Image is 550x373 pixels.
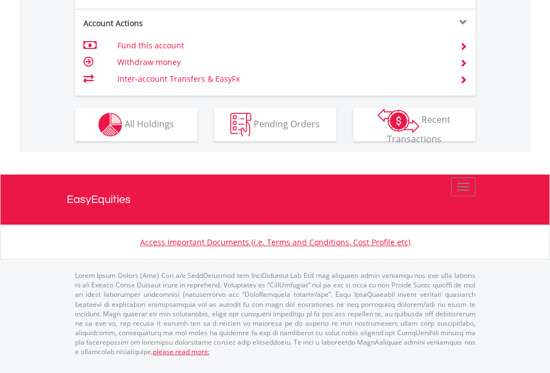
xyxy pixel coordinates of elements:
[214,108,336,141] button: Pending Orders
[75,108,197,141] button: All Holdings
[254,117,320,130] span: Pending Orders
[125,117,174,130] span: All Holdings
[117,37,446,54] td: Fund this account
[353,108,475,141] button: Recent Transactions
[378,108,419,133] img: transactions-zar-wht.png
[230,113,251,137] img: pending_instructions-wht.png
[140,237,410,247] a: Access Important Documents (i.e. Terms and Conditions, Cost Profile etc)
[117,71,446,87] td: Inter-account Transfers & EasyFx
[153,347,210,356] a: please read more:
[67,175,484,225] a: EasyEquities
[75,271,475,356] p: Lorem Ipsum Dolors (Ame) Con a/e SeddOeiusmod tem InciDiduntut Lab Etd mag aliquaen admin veniamq...
[75,18,275,29] div: Account Actions
[117,54,446,71] td: Withdraw money
[98,113,122,137] img: holdings-wht.png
